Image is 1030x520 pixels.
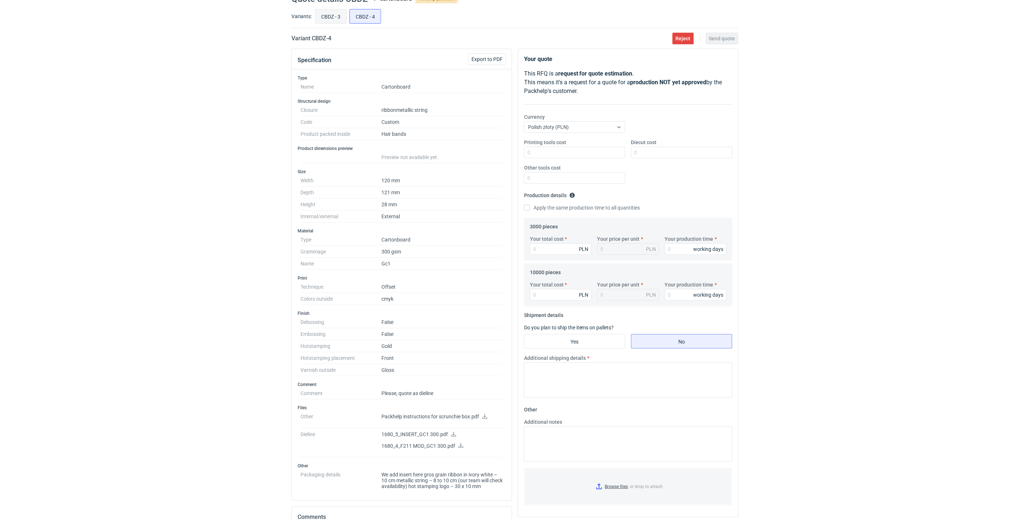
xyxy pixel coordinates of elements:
label: Diecut cost [631,139,657,146]
span: Polish złoty (PLN) [528,124,569,130]
dd: External [381,211,503,223]
p: 1680_4_F211 MOD_GC1 300.pdf [381,443,503,450]
div: PLN [646,245,656,253]
dt: Debossing [301,316,381,328]
dd: Front [381,352,503,364]
dd: cmyk [381,293,503,305]
label: Do you plan to ship the items on pallets? [524,325,614,330]
dd: We add insert here gros grain ribbon in ivory white – 10 cm metallic string – 8 to 10 cm (our tea... [381,469,503,489]
span: Export to PDF [471,57,503,62]
input: 0 [665,243,727,255]
dt: Name [301,258,381,270]
label: CBDZ - 3 [315,9,347,24]
input: 0 [530,289,592,301]
span: Send quote [709,36,735,41]
button: Reject [673,33,694,44]
strong: request for quote estimation [558,70,633,77]
strong: production NOT yet approved [630,79,707,86]
dd: 121 mm [381,187,503,199]
label: No [631,334,732,349]
input: 0 [524,147,625,158]
h3: Material [298,228,506,234]
h3: Structural design [298,98,506,104]
dd: Gloss [381,364,503,376]
h3: Comment [298,382,506,387]
dt: Depth [301,187,381,199]
dt: Name [301,81,381,93]
legend: Production details [524,190,575,198]
dt: Packaging details [301,469,381,489]
label: CBDZ - 4 [350,9,381,24]
dt: Colors outside [301,293,381,305]
dd: 300 gsm [381,246,503,258]
label: Currency [524,113,545,121]
h3: Product dimensions preview [298,146,506,151]
dd: Custom [381,116,503,128]
dd: False [381,328,503,340]
dt: Type [301,234,381,246]
dd: Cartonboard [381,81,503,93]
legend: Shipment details [524,309,563,318]
h3: Type [298,75,506,81]
label: Your price per unit [597,281,640,288]
dd: Hair bands [381,128,503,140]
label: Printing tools cost [524,139,566,146]
dt: Varnish outside [301,364,381,376]
label: Yes [524,334,625,349]
dd: 28 mm [381,199,503,211]
input: 0 [631,147,732,158]
label: Your production time [665,281,714,288]
dt: Hotstamping placement [301,352,381,364]
input: 0 [530,243,592,255]
dd: False [381,316,503,328]
h3: Print [298,275,506,281]
label: Your production time [665,235,714,243]
input: 0 [524,172,625,184]
dt: Internal/external [301,211,381,223]
label: Additional notes [524,418,562,426]
dt: Product packed inside [301,128,381,140]
dt: Code [301,116,381,128]
dt: Hotstamping [301,340,381,352]
label: Variants: [291,13,312,20]
input: 0 [665,289,727,301]
div: working days [694,291,724,298]
dt: Grammage [301,246,381,258]
p: Packhelp instructions for scrunchie box.pdf [381,414,503,420]
legend: 3000 pieces [530,221,558,229]
label: Additional shipping details [524,354,586,362]
label: Your total cost [530,235,564,243]
dd: Cartonboard [381,234,503,246]
div: working days [694,245,724,253]
p: This RFQ is a . This means it's a request for a quote for a by the Packhelp's customer. [524,69,732,96]
div: PLN [646,291,656,298]
dt: Closure [301,104,381,116]
div: PLN [579,291,589,298]
label: Your price per unit [597,235,640,243]
strong: Your quote [524,56,552,62]
span: Preview not available yet. [381,154,438,160]
legend: 10000 pieces [530,267,561,275]
button: Specification [298,52,331,69]
dt: Height [301,199,381,211]
dt: Comment [301,387,381,399]
dt: Other [301,411,381,428]
label: or drop to attach [524,468,732,505]
dd: ribbon metallic string [381,104,503,116]
h3: Files [298,405,506,411]
label: Apply the same production time to all quantities [524,204,640,211]
dt: Dieline [301,428,381,458]
dd: 120 mm [381,175,503,187]
dt: Technique [301,281,381,293]
p: 1680_5_INSERT_GC1 300.pdf [381,431,503,438]
label: Other tools cost [524,164,561,171]
dd: Gc1 [381,258,503,270]
dd: Please, quote as dieline [381,387,503,399]
dt: Width [301,175,381,187]
label: Your total cost [530,281,564,288]
dt: Embossing [301,328,381,340]
h3: Size [298,169,506,175]
div: PLN [579,245,589,253]
span: Reject [676,36,691,41]
dd: Gold [381,340,503,352]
